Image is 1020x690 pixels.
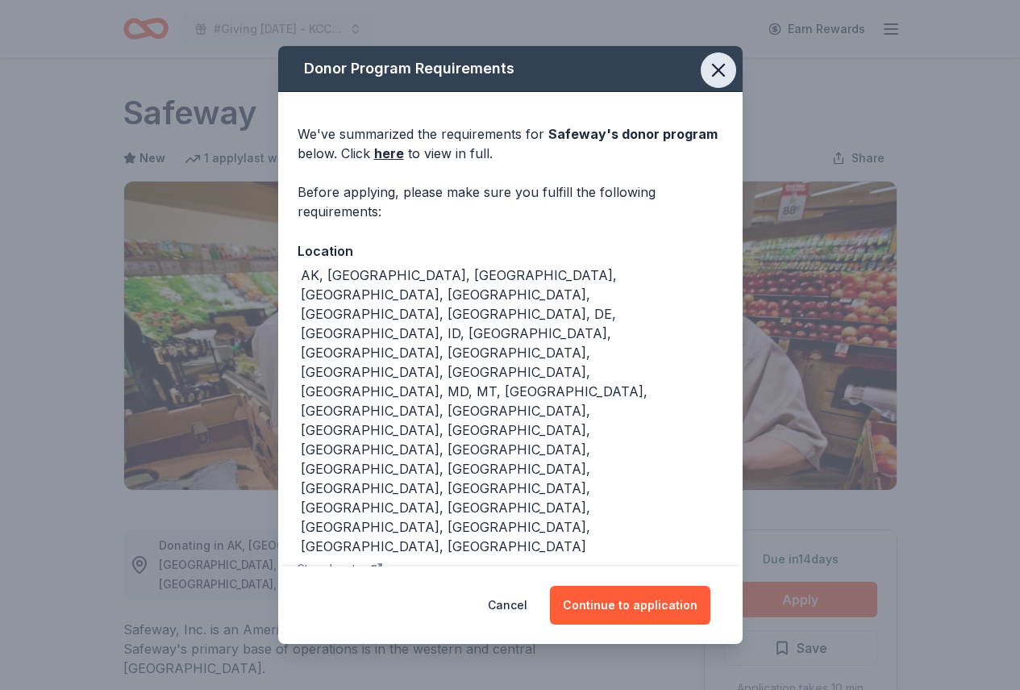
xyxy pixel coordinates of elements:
button: Store locator [298,559,383,579]
button: Cancel [488,586,527,625]
div: Before applying, please make sure you fulfill the following requirements: [298,182,723,221]
button: Continue to application [550,586,710,625]
a: here [374,144,404,163]
div: Location [298,240,723,261]
div: Donor Program Requirements [278,46,743,92]
span: Safeway 's donor program [548,126,718,142]
div: AK, [GEOGRAPHIC_DATA], [GEOGRAPHIC_DATA], [GEOGRAPHIC_DATA], [GEOGRAPHIC_DATA], [GEOGRAPHIC_DATA]... [301,266,723,556]
div: We've summarized the requirements for below. Click to view in full. [298,124,723,163]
